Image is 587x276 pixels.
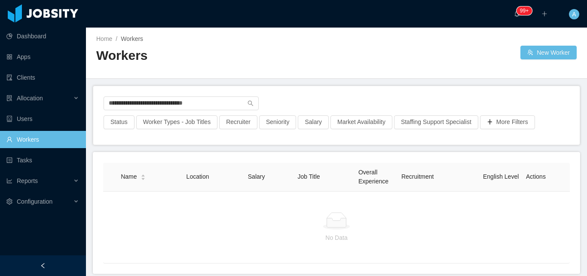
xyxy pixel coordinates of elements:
a: icon: robotUsers [6,110,79,127]
span: Name [121,172,137,181]
span: / [116,35,117,42]
button: Market Availability [330,115,392,129]
button: icon: plusMore Filters [480,115,535,129]
i: icon: search [248,100,254,106]
i: icon: line-chart [6,178,12,184]
span: A [572,9,576,19]
div: Sort [141,173,146,179]
span: Allocation [17,95,43,102]
span: English Level [483,173,519,180]
span: Actions [526,173,546,180]
i: icon: caret-up [141,174,145,176]
a: icon: appstoreApps [6,48,79,65]
span: Location [186,173,209,180]
p: No Data [110,233,563,242]
span: Configuration [17,198,52,205]
span: Workers [121,35,143,42]
button: Seniority [259,115,296,129]
a: icon: profileTasks [6,152,79,169]
span: Reports [17,177,38,184]
h2: Workers [96,47,336,65]
span: Salary [248,173,265,180]
button: icon: usergroup-addNew Worker [520,46,577,59]
button: Recruiter [219,115,257,129]
button: Staffing Support Specialist [394,115,478,129]
button: Salary [298,115,329,129]
i: icon: plus [541,11,547,17]
sup: 159 [517,6,532,15]
a: icon: userWorkers [6,131,79,148]
span: Job Title [297,173,320,180]
a: icon: auditClients [6,69,79,86]
a: icon: pie-chartDashboard [6,28,79,45]
a: Home [96,35,112,42]
i: icon: caret-down [141,177,145,179]
button: Status [104,115,135,129]
span: Recruitment [401,173,434,180]
i: icon: setting [6,198,12,205]
i: icon: solution [6,95,12,101]
span: Overall Experience [358,169,388,185]
i: icon: bell [514,11,520,17]
button: Worker Types - Job Titles [136,115,217,129]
